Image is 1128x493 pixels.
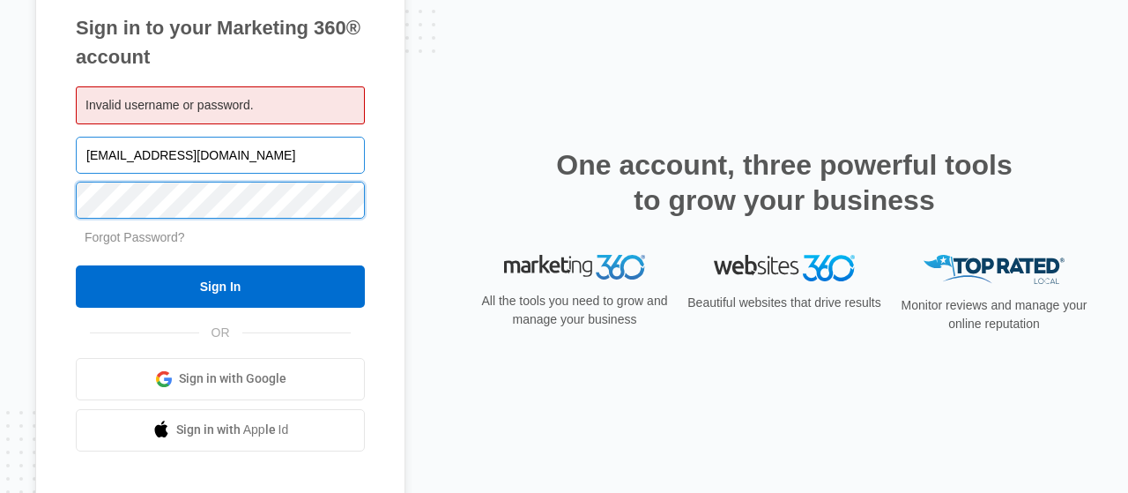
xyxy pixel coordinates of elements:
[85,230,185,244] a: Forgot Password?
[76,265,365,308] input: Sign In
[504,255,645,280] img: Marketing 360
[76,137,365,174] input: Email
[76,13,365,71] h1: Sign in to your Marketing 360® account
[76,358,365,400] a: Sign in with Google
[76,409,365,452] a: Sign in with Apple Id
[176,421,289,439] span: Sign in with Apple Id
[199,324,242,342] span: OR
[179,370,286,388] span: Sign in with Google
[924,255,1065,284] img: Top Rated Local
[714,255,855,280] img: Websites 360
[85,98,254,112] span: Invalid username or password.
[476,292,673,329] p: All the tools you need to grow and manage your business
[686,294,883,312] p: Beautiful websites that drive results
[895,296,1093,333] p: Monitor reviews and manage your online reputation
[551,147,1018,218] h2: One account, three powerful tools to grow your business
